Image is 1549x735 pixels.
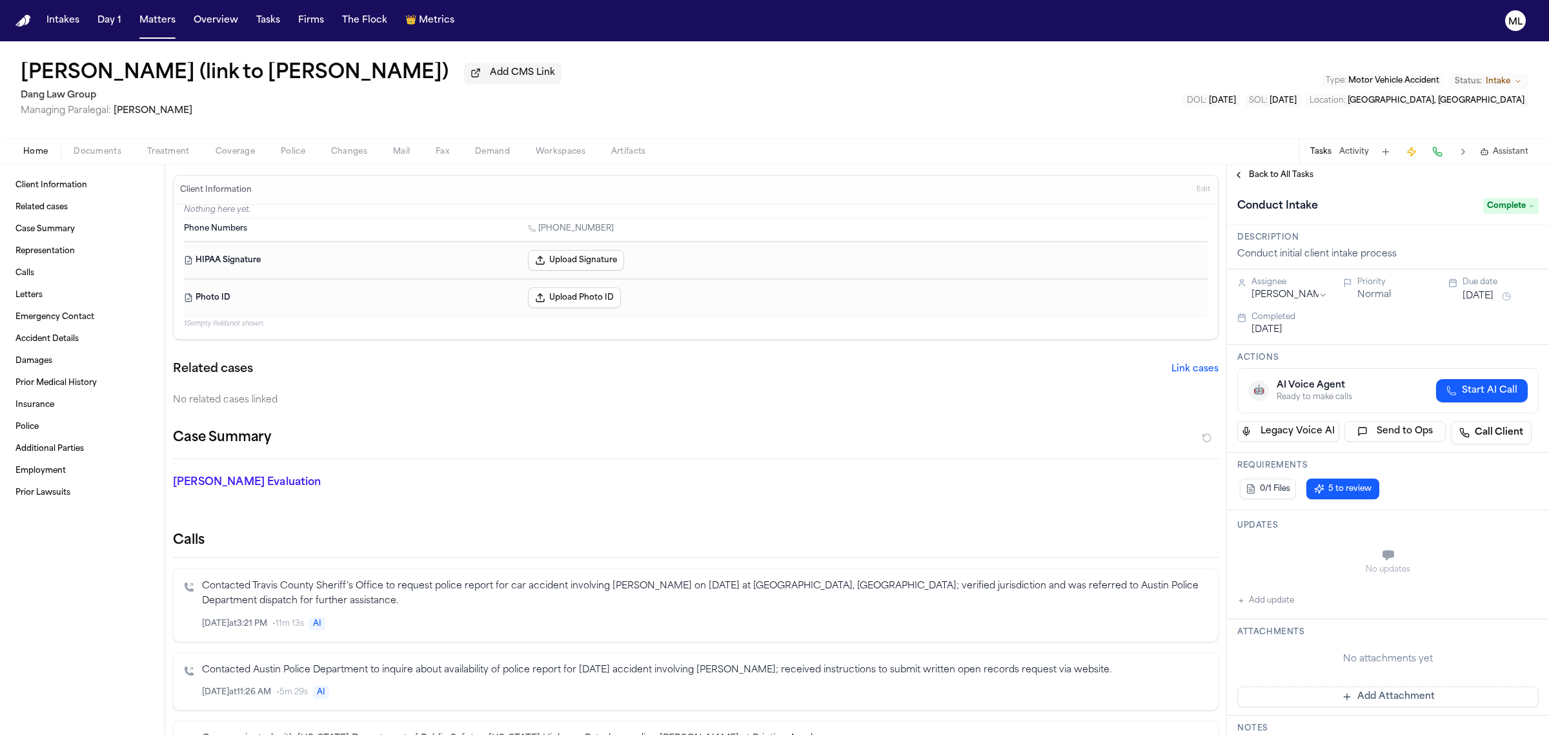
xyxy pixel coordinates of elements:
[15,15,31,27] a: Home
[1463,277,1539,287] div: Due date
[528,287,621,308] button: Upload Photo ID
[1339,147,1369,157] button: Activity
[23,147,48,157] span: Home
[10,329,154,349] a: Accident Details
[1306,94,1528,107] button: Edit Location: Austin, TX
[1357,289,1391,302] button: Normal
[10,285,154,305] a: Letters
[202,619,267,629] span: [DATE] at 3:21 PM
[1227,170,1320,180] button: Back to All Tasks
[10,263,154,284] a: Calls
[173,475,511,490] p: [PERSON_NAME] Evaluation
[464,63,562,83] button: Add CMS Link
[10,197,154,218] a: Related cases
[188,9,243,32] button: Overview
[393,147,410,157] span: Mail
[15,15,31,27] img: Finch Logo
[1240,479,1296,499] button: 0/1 Files
[1277,392,1352,402] div: Ready to make calls
[1277,379,1352,392] div: AI Voice Agent
[1237,627,1539,637] h3: Attachments
[528,223,614,234] a: Call 1 (512) 653-4700
[10,461,154,481] a: Employment
[202,663,1208,678] p: Contacted Austin Police Department to inquire about availability of police report for [DATE] acci...
[1357,277,1433,287] div: Priority
[1344,421,1446,442] button: Send to Ops
[1322,74,1443,87] button: Edit Type: Motor Vehicle Accident
[173,532,1219,550] h2: Calls
[490,67,555,79] span: Add CMS Link
[202,579,1208,609] p: Contacted Travis County Sheriff's Office to request police report for car accident involving [PER...
[92,9,127,32] button: Day 1
[1306,479,1379,499] button: 5 to review
[1237,353,1539,363] h3: Actions
[1237,248,1539,261] div: Conduct initial client intake process
[276,687,308,698] span: • 5m 29s
[134,9,181,32] button: Matters
[10,351,154,371] a: Damages
[1428,143,1446,161] button: Make a Call
[1237,233,1539,243] h3: Description
[1499,289,1514,304] button: Snooze task
[1209,97,1236,105] span: [DATE]
[177,185,254,195] h3: Client Information
[331,147,367,157] span: Changes
[1326,77,1346,85] span: Type :
[436,147,449,157] span: Fax
[1237,687,1539,707] button: Add Attachment
[1251,277,1328,287] div: Assignee
[1260,484,1290,494] span: 0/1 Files
[173,428,271,448] h2: Case Summary
[184,250,520,271] dt: HIPAA Signature
[536,147,585,157] span: Workspaces
[272,619,304,629] span: • 11m 13s
[251,9,285,32] button: Tasks
[173,360,253,378] h2: Related cases
[1249,97,1268,105] span: SOL :
[1197,185,1210,194] span: Edit
[1237,653,1539,666] div: No attachments yet
[10,307,154,327] a: Emergency Contact
[173,394,1219,407] div: No related cases linked
[21,88,562,103] h2: Dang Law Group
[1251,312,1539,322] div: Completed
[1328,484,1372,494] span: 5 to review
[1251,324,1282,336] button: [DATE]
[475,147,510,157] span: Demand
[313,686,329,699] span: AI
[1237,521,1539,531] h3: Updates
[184,205,1208,218] p: Nothing here yet.
[216,147,255,157] span: Coverage
[184,223,247,234] span: Phone Numbers
[1187,97,1207,105] span: DOL :
[10,219,154,240] a: Case Summary
[10,241,154,262] a: Representation
[114,106,192,116] span: [PERSON_NAME]
[309,617,325,630] span: AI
[1462,384,1517,397] span: Start AI Call
[184,319,1208,329] p: 15 empty fields not shown.
[1237,564,1539,575] div: No updates
[10,417,154,437] a: Police
[10,439,154,459] a: Additional Parties
[10,373,154,393] a: Prior Medical History
[1493,147,1528,157] span: Assistant
[41,9,85,32] button: Intakes
[1249,170,1313,180] span: Back to All Tasks
[1451,421,1532,444] a: Call Client
[1480,147,1528,157] button: Assistant
[10,482,154,503] a: Prior Lawsuits
[1310,97,1346,105] span: Location :
[10,175,154,196] a: Client Information
[1237,421,1339,442] button: Legacy Voice AI
[400,9,460,32] a: crownMetrics
[1436,379,1528,402] button: Start AI Call
[293,9,329,32] button: Firms
[1448,74,1528,89] button: Change status from Intake
[337,9,392,32] button: The Flock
